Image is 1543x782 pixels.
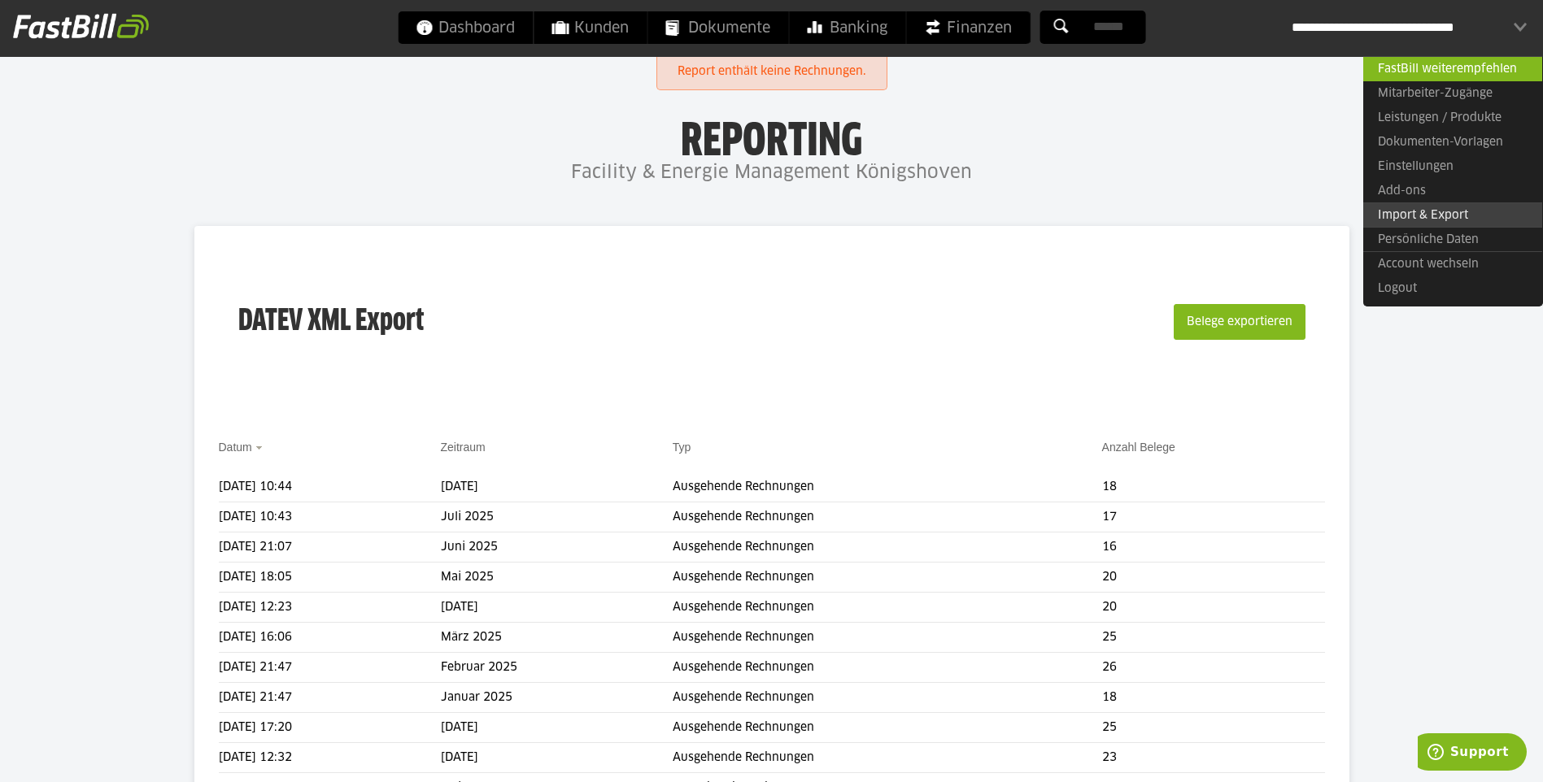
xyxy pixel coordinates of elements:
td: Februar 2025 [441,653,673,683]
td: [DATE] 18:05 [219,563,441,593]
a: Banking [789,11,905,44]
td: [DATE] 21:47 [219,683,441,713]
td: [DATE] [441,593,673,623]
span: Banking [807,11,887,44]
td: [DATE] [441,472,673,502]
td: 17 [1102,502,1325,532]
a: Zeitraum [441,441,486,454]
td: Ausgehende Rechnungen [673,623,1102,653]
a: Account wechseln [1363,251,1542,276]
a: Einstellungen [1363,154,1542,179]
td: Ausgehende Rechnungen [673,502,1102,532]
span: Finanzen [924,11,1012,44]
td: Ausgehende Rechnungen [673,593,1102,623]
iframe: Öffnet ein Widget, in dem Sie weitere Informationen finden [1418,733,1527,774]
a: Anzahl Belege [1102,441,1175,454]
h3: DATEV XML Export [238,270,424,374]
td: Juni 2025 [441,532,673,563]
td: [DATE] 21:07 [219,532,441,563]
span: Dashboard [416,11,515,44]
a: Dokumente [647,11,788,44]
a: Report enthält keine Rechnungen. [678,57,866,87]
td: Ausgehende Rechnungen [673,683,1102,713]
td: 20 [1102,563,1325,593]
td: [DATE] 21:47 [219,653,441,683]
td: 16 [1102,532,1325,563]
td: Ausgehende Rechnungen [673,563,1102,593]
a: Finanzen [906,11,1030,44]
td: [DATE] 16:06 [219,623,441,653]
img: sort_desc.gif [255,446,266,450]
td: [DATE] 10:44 [219,472,441,502]
a: Persönliche Daten [1363,227,1542,252]
span: Dokumente [665,11,770,44]
td: [DATE] [441,713,673,743]
a: Leistungen / Produkte [1363,106,1542,130]
a: Kunden [534,11,647,44]
td: [DATE] 12:23 [219,593,441,623]
h1: Reporting [163,115,1380,157]
td: 18 [1102,683,1325,713]
a: FastBill weiterempfehlen [1363,56,1542,81]
a: Dokumenten-Vorlagen [1363,130,1542,154]
a: Dashboard [398,11,533,44]
td: März 2025 [441,623,673,653]
td: 23 [1102,743,1325,773]
td: 25 [1102,713,1325,743]
td: 20 [1102,593,1325,623]
a: Mitarbeiter-Zugänge [1363,81,1542,106]
td: [DATE] 17:20 [219,713,441,743]
a: Typ [673,441,691,454]
td: Ausgehende Rechnungen [673,653,1102,683]
td: Januar 2025 [441,683,673,713]
img: fastbill_logo_white.png [13,13,149,39]
td: Ausgehende Rechnungen [673,743,1102,773]
td: 18 [1102,472,1325,502]
td: 25 [1102,623,1325,653]
a: Add-ons [1363,179,1542,203]
td: Ausgehende Rechnungen [673,532,1102,563]
td: Ausgehende Rechnungen [673,713,1102,743]
td: [DATE] 10:43 [219,502,441,532]
button: Belege exportieren [1174,304,1305,340]
td: Juli 2025 [441,502,673,532]
span: Kunden [551,11,629,44]
a: Import & Export [1363,202,1542,228]
a: Logout [1363,276,1542,301]
td: 26 [1102,653,1325,683]
td: Mai 2025 [441,563,673,593]
td: Ausgehende Rechnungen [673,472,1102,502]
td: [DATE] 12:32 [219,743,441,773]
a: Datum [219,441,252,454]
td: [DATE] [441,743,673,773]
